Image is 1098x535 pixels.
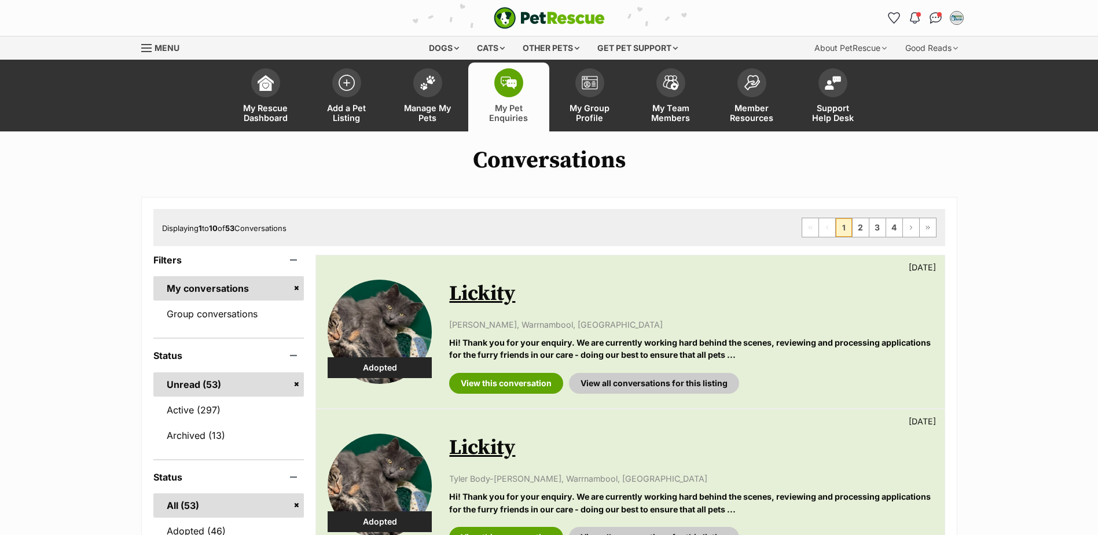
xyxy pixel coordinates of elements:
span: Manage My Pets [402,103,454,123]
div: Adopted [328,357,432,378]
p: [PERSON_NAME], Warrnambool, [GEOGRAPHIC_DATA] [449,318,932,331]
img: Lickity [328,280,432,384]
a: PetRescue [494,7,605,29]
a: View this conversation [449,373,563,394]
a: Page 2 [853,218,869,237]
a: Lickity [449,435,515,461]
button: Notifications [906,9,924,27]
a: All (53) [153,493,304,518]
div: Cats [469,36,513,60]
p: Hi! Thank you for your enquiry. We are currently working hard behind the scenes, reviewing and pr... [449,490,932,515]
a: My conversations [153,276,304,301]
span: First page [802,218,818,237]
img: Matisse profile pic [951,12,963,24]
ul: Account quick links [885,9,966,27]
p: Tyler Body-[PERSON_NAME], Warrnambool, [GEOGRAPHIC_DATA] [449,472,932,485]
a: My Rescue Dashboard [225,63,306,131]
a: Page 3 [869,218,886,237]
div: Dogs [421,36,467,60]
a: Unread (53) [153,372,304,397]
strong: 10 [209,223,218,233]
div: Good Reads [897,36,966,60]
div: Other pets [515,36,587,60]
a: Page 4 [886,218,902,237]
a: My Pet Enquiries [468,63,549,131]
a: Archived (13) [153,423,304,448]
img: add-pet-listing-icon-0afa8454b4691262ce3f59096e99ab1cd57d4a30225e0717b998d2c9b9846f56.svg [339,75,355,91]
p: Hi! Thank you for your enquiry. We are currently working hard behind the scenes, reviewing and pr... [449,336,932,361]
img: chat-41dd97257d64d25036548639549fe6c8038ab92f7586957e7f3b1b290dea8141.svg [930,12,942,24]
strong: 1 [199,223,202,233]
span: My Team Members [645,103,697,123]
span: Page 1 [836,218,852,237]
a: Support Help Desk [792,63,873,131]
img: logo-e224e6f780fb5917bec1dbf3a21bbac754714ae5b6737aabdf751b685950b380.svg [494,7,605,29]
header: Filters [153,255,304,265]
span: Displaying to of Conversations [162,223,287,233]
span: Menu [155,43,179,53]
nav: Pagination [802,218,937,237]
img: notifications-46538b983faf8c2785f20acdc204bb7945ddae34d4c08c2a6579f10ce5e182be.svg [910,12,919,24]
span: Member Resources [726,103,778,123]
strong: 53 [225,223,234,233]
a: Next page [903,218,919,237]
span: Add a Pet Listing [321,103,373,123]
div: About PetRescue [806,36,895,60]
span: Previous page [819,218,835,237]
a: Favourites [885,9,904,27]
a: Member Resources [711,63,792,131]
a: My Team Members [630,63,711,131]
span: My Group Profile [564,103,616,123]
header: Status [153,472,304,482]
img: group-profile-icon-3fa3cf56718a62981997c0bc7e787c4b2cf8bcc04b72c1350f741eb67cf2f40e.svg [582,76,598,90]
img: member-resources-icon-8e73f808a243e03378d46382f2149f9095a855e16c252ad45f914b54edf8863c.svg [744,75,760,90]
a: Group conversations [153,302,304,326]
div: Get pet support [589,36,686,60]
img: pet-enquiries-icon-7e3ad2cf08bfb03b45e93fb7055b45f3efa6380592205ae92323e6603595dc1f.svg [501,76,517,89]
p: [DATE] [909,261,936,273]
p: [DATE] [909,415,936,427]
img: help-desk-icon-fdf02630f3aa405de69fd3d07c3f3aa587a6932b1a1747fa1d2bba05be0121f9.svg [825,76,841,90]
img: manage-my-pets-icon-02211641906a0b7f246fdf0571729dbe1e7629f14944591b6c1af311fb30b64b.svg [420,75,436,90]
a: Menu [141,36,188,57]
a: Active (297) [153,398,304,422]
a: Manage My Pets [387,63,468,131]
img: team-members-icon-5396bd8760b3fe7c0b43da4ab00e1e3bb1a5d9ba89233759b79545d2d3fc5d0d.svg [663,75,679,90]
header: Status [153,350,304,361]
a: Conversations [927,9,945,27]
span: Support Help Desk [807,103,859,123]
a: My Group Profile [549,63,630,131]
span: My Rescue Dashboard [240,103,292,123]
div: Adopted [328,511,432,532]
span: My Pet Enquiries [483,103,535,123]
a: Lickity [449,281,515,307]
a: Add a Pet Listing [306,63,387,131]
button: My account [948,9,966,27]
img: dashboard-icon-eb2f2d2d3e046f16d808141f083e7271f6b2e854fb5c12c21221c1fb7104beca.svg [258,75,274,91]
a: View all conversations for this listing [569,373,739,394]
a: Last page [920,218,936,237]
